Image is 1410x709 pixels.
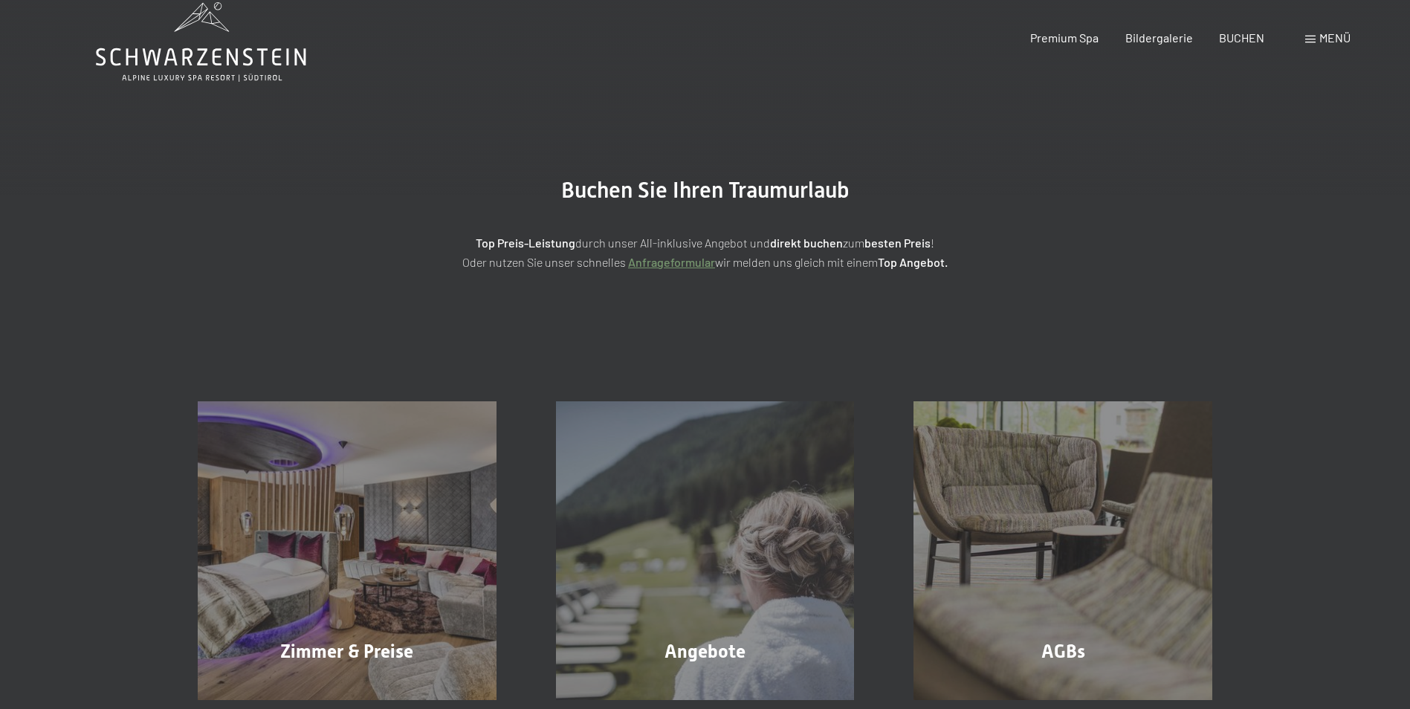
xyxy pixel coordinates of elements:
[1030,30,1099,45] a: Premium Spa
[280,641,413,662] span: Zimmer & Preise
[1319,30,1351,45] span: Menü
[664,641,746,662] span: Angebote
[334,233,1077,271] p: durch unser All-inklusive Angebot und zum ! Oder nutzen Sie unser schnelles wir melden uns gleich...
[770,236,843,250] strong: direkt buchen
[1125,30,1193,45] a: Bildergalerie
[628,255,715,269] a: Anfrageformular
[864,236,931,250] strong: besten Preis
[884,401,1242,700] a: Buchung AGBs
[878,255,948,269] strong: Top Angebot.
[476,236,575,250] strong: Top Preis-Leistung
[1041,641,1085,662] span: AGBs
[526,401,885,700] a: Buchung Angebote
[561,177,850,203] span: Buchen Sie Ihren Traumurlaub
[168,401,526,700] a: Buchung Zimmer & Preise
[1219,30,1264,45] a: BUCHEN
